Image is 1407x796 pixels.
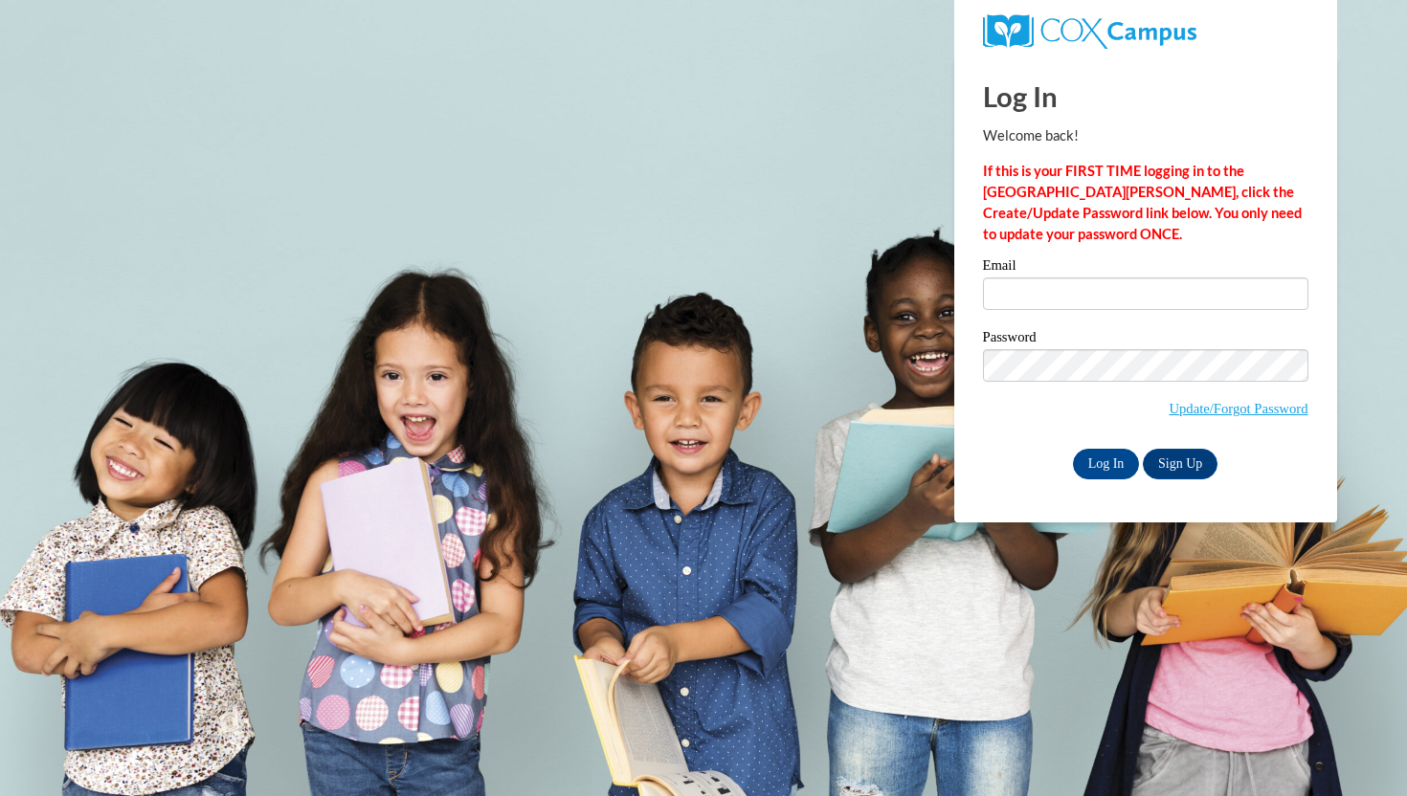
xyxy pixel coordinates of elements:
h1: Log In [983,77,1308,116]
strong: If this is your FIRST TIME logging in to the [GEOGRAPHIC_DATA][PERSON_NAME], click the Create/Upd... [983,163,1302,242]
img: COX Campus [983,14,1196,49]
p: Welcome back! [983,125,1308,146]
input: Log In [1073,449,1140,479]
a: Update/Forgot Password [1169,401,1307,416]
a: COX Campus [983,22,1196,38]
label: Email [983,258,1308,277]
label: Password [983,330,1308,349]
a: Sign Up [1143,449,1217,479]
